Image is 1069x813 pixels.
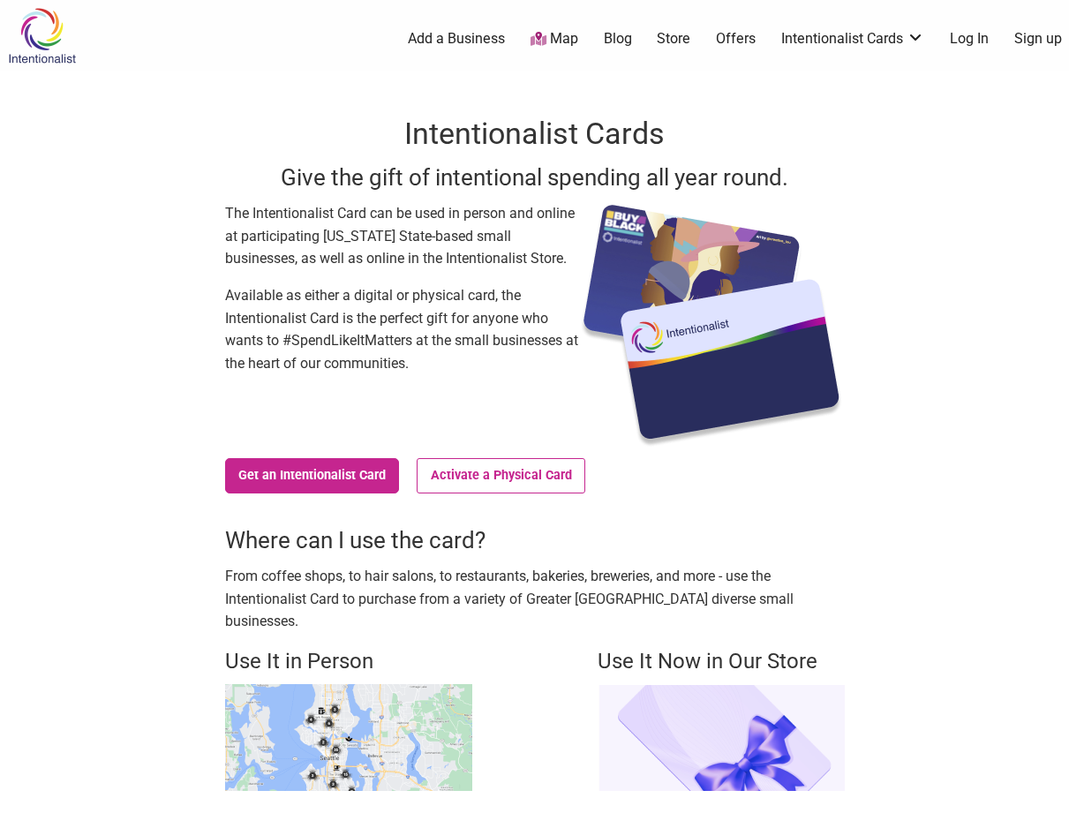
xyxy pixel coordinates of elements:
[950,29,989,49] a: Log In
[225,458,400,493] a: Get an Intentionalist Card
[716,29,756,49] a: Offers
[225,647,472,677] h4: Use It in Person
[225,284,578,374] p: Available as either a digital or physical card, the Intentionalist Card is the perfect gift for a...
[1014,29,1062,49] a: Sign up
[598,647,845,677] h4: Use It Now in Our Store
[604,29,632,49] a: Blog
[408,29,505,49] a: Add a Business
[225,565,845,633] p: From coffee shops, to hair salons, to restaurants, bakeries, breweries, and more - use the Intent...
[578,202,845,449] img: Intentionalist Card
[225,524,845,556] h3: Where can I use the card?
[781,29,924,49] a: Intentionalist Cards
[531,29,578,49] a: Map
[225,202,578,270] p: The Intentionalist Card can be used in person and online at participating [US_STATE] State-based ...
[598,684,845,791] img: Intentionalist Store
[657,29,690,49] a: Store
[225,684,472,791] img: Buy Black map
[417,458,585,493] a: Activate a Physical Card
[225,113,845,155] h1: Intentionalist Cards
[225,162,845,193] h3: Give the gift of intentional spending all year round.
